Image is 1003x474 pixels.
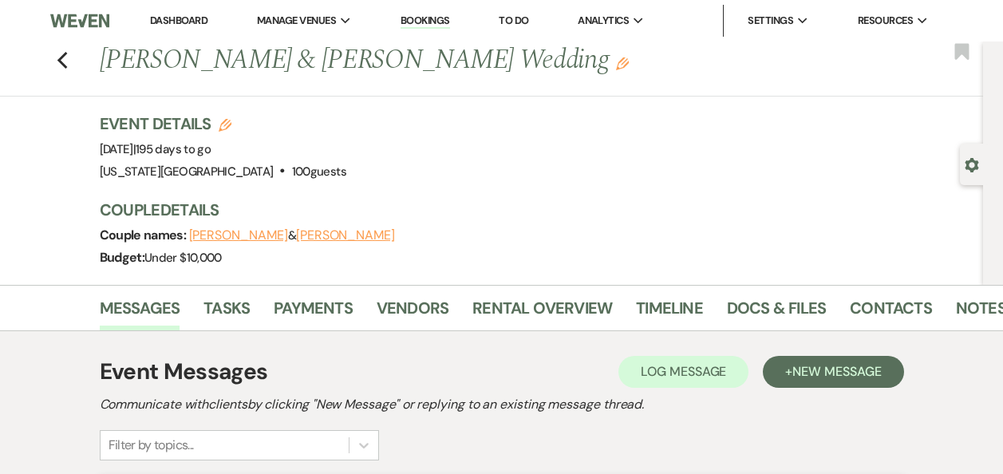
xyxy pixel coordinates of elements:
span: Budget: [100,249,145,266]
a: Vendors [377,295,448,330]
a: Docs & Files [727,295,826,330]
button: [PERSON_NAME] [189,229,288,242]
a: Payments [274,295,353,330]
button: +New Message [763,356,903,388]
a: Timeline [636,295,703,330]
span: Couple names: [100,227,189,243]
div: Filter by topics... [109,436,194,455]
span: Log Message [641,363,726,380]
span: 100 guests [292,164,346,180]
span: [DATE] [100,141,211,157]
span: [US_STATE][GEOGRAPHIC_DATA] [100,164,274,180]
a: Messages [100,295,180,330]
button: Open lead details [965,156,979,172]
h3: Couple Details [100,199,968,221]
h2: Communicate with clients by clicking "New Message" or replying to an existing message thread. [100,395,904,414]
span: Manage Venues [257,13,336,29]
span: Settings [748,13,793,29]
button: [PERSON_NAME] [296,229,395,242]
span: Under $10,000 [144,250,222,266]
span: 195 days to go [136,141,211,157]
span: New Message [792,363,881,380]
a: Contacts [850,295,932,330]
span: | [133,141,211,157]
a: Tasks [203,295,250,330]
a: Dashboard [150,14,207,27]
a: Bookings [401,14,450,29]
h1: [PERSON_NAME] & [PERSON_NAME] Wedding [100,41,800,80]
a: To Do [499,14,528,27]
img: Weven Logo [50,4,109,38]
a: Rental Overview [472,295,612,330]
h3: Event Details [100,113,346,135]
span: & [189,227,395,243]
button: Edit [616,56,629,70]
button: Log Message [618,356,748,388]
h1: Event Messages [100,355,268,389]
span: Resources [858,13,913,29]
span: Analytics [578,13,629,29]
